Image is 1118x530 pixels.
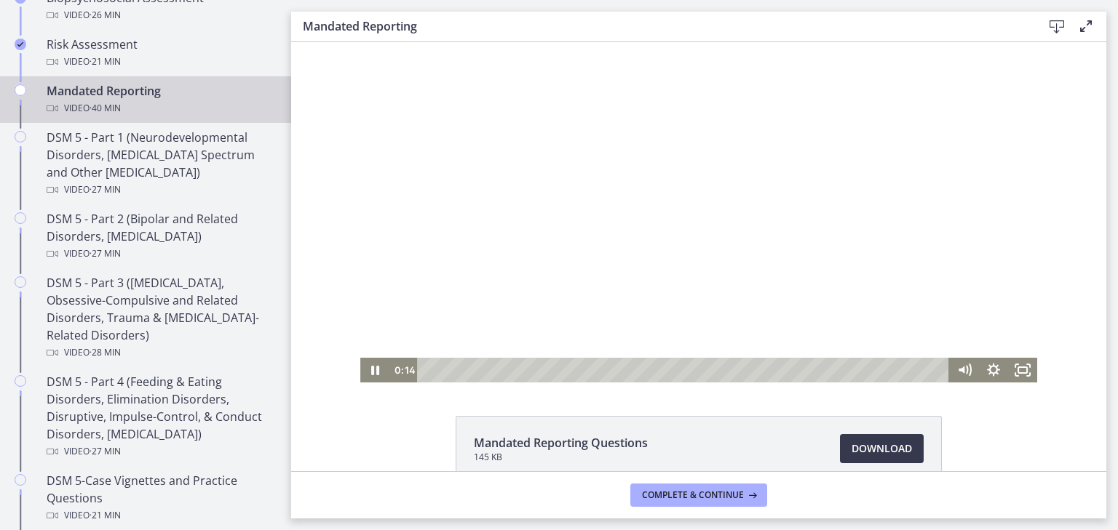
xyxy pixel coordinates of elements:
button: Fullscreen [717,316,746,340]
span: · 28 min [90,344,121,361]
iframe: Video Lesson [291,42,1106,382]
span: · 26 min [90,7,121,24]
div: Mandated Reporting [47,82,274,117]
span: Mandated Reporting Questions [474,434,648,451]
a: Download [840,434,924,463]
div: Risk Assessment [47,36,274,71]
span: Complete & continue [642,489,744,501]
div: Video [47,507,274,524]
span: · 27 min [90,245,121,262]
div: Video [47,181,274,198]
div: Video [47,7,274,24]
div: DSM 5 - Part 1 (Neurodevelopmental Disorders, [MEDICAL_DATA] Spectrum and Other [MEDICAL_DATA]) [47,129,274,198]
i: Completed [15,39,26,50]
div: Video [47,100,274,117]
button: Mute [659,316,688,340]
button: Complete & continue [630,483,767,507]
div: DSM 5 - Part 2 (Bipolar and Related Disorders, [MEDICAL_DATA]) [47,210,274,262]
div: DSM 5-Case Vignettes and Practice Questions [47,472,274,524]
div: Video [47,344,274,361]
div: DSM 5 - Part 4 (Feeding & Eating Disorders, Elimination Disorders, Disruptive, Impulse-Control, &... [47,373,274,460]
div: DSM 5 - Part 3 ([MEDICAL_DATA], Obsessive-Compulsive and Related Disorders, Trauma & [MEDICAL_DAT... [47,274,274,361]
span: · 27 min [90,181,121,198]
span: 145 KB [474,451,648,463]
div: Video [47,443,274,460]
div: Video [47,245,274,262]
h3: Mandated Reporting [303,17,1019,35]
div: Video [47,53,274,71]
span: · 21 min [90,507,121,524]
span: · 27 min [90,443,121,460]
span: · 40 min [90,100,121,117]
button: Show settings menu [688,316,717,340]
span: · 21 min [90,53,121,71]
span: Download [852,440,912,457]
